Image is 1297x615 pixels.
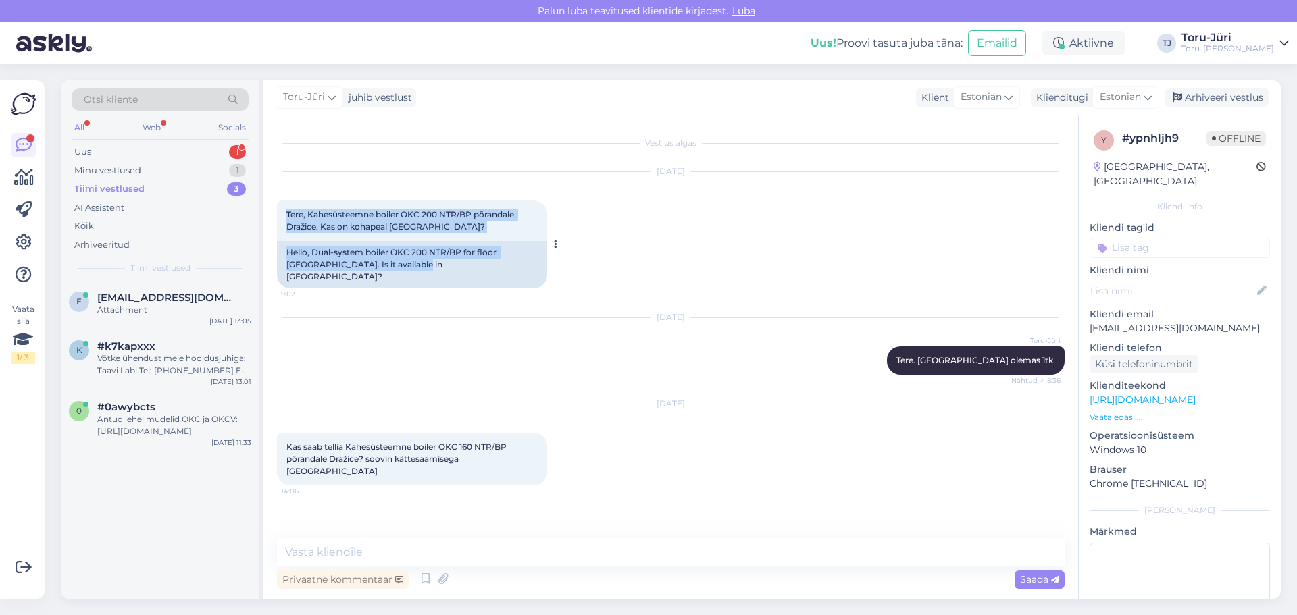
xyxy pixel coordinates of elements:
span: #k7kapxxx [97,340,155,352]
span: e [76,296,82,306]
span: 9:02 [281,289,332,299]
div: [GEOGRAPHIC_DATA], [GEOGRAPHIC_DATA] [1094,160,1256,188]
div: Võtke ühendust meie hooldusjuhiga: Taavi Labi Tel: [PHONE_NUMBER] E-post: [EMAIL_ADDRESS][DOMAIN_... [97,352,251,377]
span: Toru-Jüri [1010,336,1061,346]
button: Emailid [968,30,1026,56]
div: [DATE] 13:01 [211,377,251,387]
p: Chrome [TECHNICAL_ID] [1090,477,1270,491]
div: 1 [229,145,246,159]
div: Proovi tasuta juba täna: [811,35,963,51]
p: Windows 10 [1090,443,1270,457]
div: # ypnhljh9 [1122,130,1206,146]
div: [PERSON_NAME] [1090,504,1270,516]
span: y [1101,135,1107,145]
p: Vaata edasi ... [1090,411,1270,423]
div: Toru-Jüri [1181,32,1274,43]
div: Aktiivne [1042,31,1125,55]
p: Brauser [1090,462,1270,477]
div: [DATE] 13:05 [209,316,251,326]
div: Vestlus algas [277,137,1065,149]
p: Klienditeekond [1090,379,1270,393]
p: Kliendi nimi [1090,263,1270,277]
div: Klienditugi [1031,90,1088,105]
span: Otsi kliente [84,92,138,107]
div: Antud lehel mudelid OKC ja OKCV: [URL][DOMAIN_NAME] [97,413,251,437]
div: Kliendi info [1090,200,1270,213]
div: Minu vestlused [74,164,141,178]
div: Arhiveeritud [74,238,130,252]
div: All [72,119,87,136]
span: Saada [1020,573,1059,585]
a: [URL][DOMAIN_NAME] [1090,394,1196,406]
b: Uus! [811,36,836,49]
span: erkivessin@gmail.com [97,292,238,304]
span: 14:06 [281,486,332,496]
div: Toru-[PERSON_NAME] [1181,43,1274,54]
div: Hello, Dual-system boiler OKC 200 NTR/BP for floor [GEOGRAPHIC_DATA]. Is it available in [GEOGRAP... [277,241,547,288]
div: [DATE] 11:33 [211,437,251,448]
div: Privaatne kommentaar [277,570,409,589]
span: Estonian [961,90,1002,105]
p: [EMAIL_ADDRESS][DOMAIN_NAME] [1090,321,1270,336]
span: Estonian [1100,90,1141,105]
div: TJ [1157,34,1176,53]
a: Toru-JüriToru-[PERSON_NAME] [1181,32,1289,54]
div: 1 [229,164,246,178]
span: Tiimi vestlused [130,262,190,274]
p: Operatsioonisüsteem [1090,429,1270,443]
div: 1 / 3 [11,352,35,364]
span: 0 [76,406,82,416]
p: Kliendi email [1090,307,1270,321]
span: #0awybcts [97,401,155,413]
div: [DATE] [277,165,1065,178]
div: Socials [215,119,249,136]
span: Nähtud ✓ 8:36 [1010,375,1061,385]
div: Arhiveeri vestlus [1165,88,1269,107]
div: Tiimi vestlused [74,182,145,196]
div: Uus [74,145,91,159]
div: AI Assistent [74,201,124,215]
div: Klient [916,90,949,105]
span: Tere, Kahesüsteemne boiler OKC 200 NTR/BP põrandale Dražice. Kas on kohapeal [GEOGRAPHIC_DATA]? [286,209,516,232]
span: Kas saab tellia Kahesüsteemne boiler OKC 160 NTR/BP põrandale Dražice? soovin kättesaamisega [GEO... [286,442,509,476]
p: Märkmed [1090,525,1270,539]
p: Kliendi telefon [1090,341,1270,355]
span: Luba [728,5,759,17]
span: Offline [1206,131,1266,146]
div: juhib vestlust [343,90,412,105]
div: [DATE] [277,398,1065,410]
span: Toru-Jüri [283,90,325,105]
input: Lisa tag [1090,238,1270,258]
div: Vaata siia [11,303,35,364]
div: Web [140,119,163,136]
div: Kõik [74,219,94,233]
input: Lisa nimi [1090,284,1254,298]
span: k [76,345,82,355]
div: [DATE] [277,311,1065,323]
div: Attachment [97,304,251,316]
img: Askly Logo [11,91,36,117]
span: Tere. [GEOGRAPHIC_DATA] olemas 1tk. [896,355,1055,365]
div: 3 [227,182,246,196]
div: Küsi telefoninumbrit [1090,355,1198,373]
p: Kliendi tag'id [1090,221,1270,235]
